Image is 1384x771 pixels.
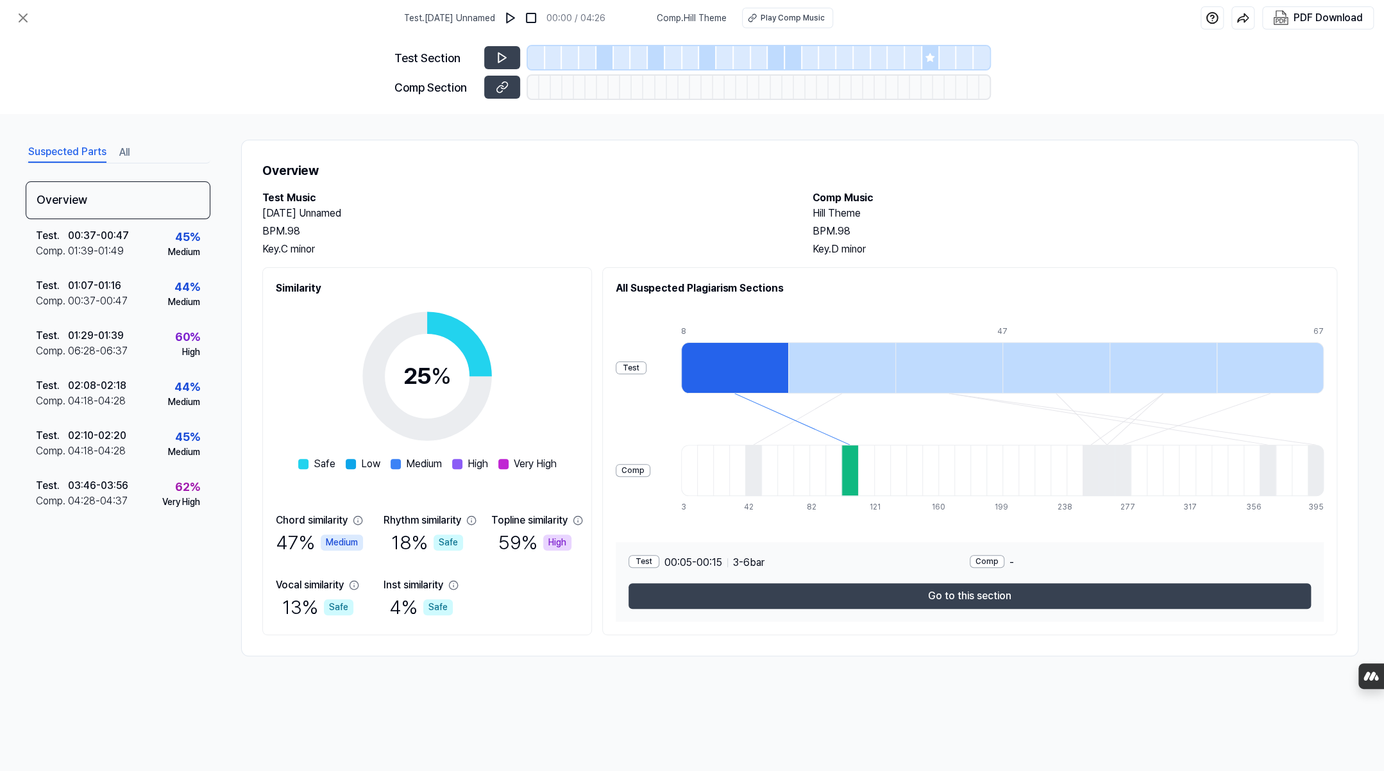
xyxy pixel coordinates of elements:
[525,12,537,24] img: stop
[543,535,571,551] div: High
[657,12,727,25] span: Comp . Hill Theme
[262,224,787,239] div: BPM. 98
[664,555,722,570] span: 00:05 - 00:15
[28,142,106,163] button: Suspected Parts
[175,328,200,345] div: 60 %
[431,362,451,390] span: %
[175,428,200,445] div: 45 %
[68,228,129,244] div: 00:37 - 00:47
[276,281,578,296] h2: Similarity
[175,228,200,245] div: 45 %
[394,79,477,96] div: Comp Section
[1245,501,1262,513] div: 356
[36,278,68,294] div: Test .
[68,428,126,444] div: 02:10 - 02:20
[68,493,128,509] div: 04:28 - 04:37
[995,501,1011,513] div: 199
[744,501,760,513] div: 42
[36,328,68,344] div: Test .
[36,244,68,259] div: Comp .
[314,456,335,472] span: Safe
[761,12,825,24] div: Play Comp Music
[36,378,68,394] div: Test .
[616,361,646,374] div: Test
[324,599,353,615] div: Safe
[68,478,128,493] div: 03:46 - 03:56
[406,456,442,472] span: Medium
[1120,501,1136,513] div: 277
[36,444,68,459] div: Comp .
[262,190,787,206] h2: Test Music
[813,224,1337,239] div: BPM. 98
[262,206,787,221] h2: [DATE] Unnamed
[168,295,200,309] div: Medium
[869,501,885,513] div: 121
[282,593,353,622] div: 13 %
[629,555,659,568] div: Test
[68,378,126,394] div: 02:08 - 02:18
[1236,12,1249,24] img: share
[807,501,823,513] div: 82
[119,142,130,163] button: All
[970,555,1004,568] div: Comp
[361,456,380,472] span: Low
[546,12,605,25] div: 00:00 / 04:26
[68,444,126,459] div: 04:18 - 04:28
[276,577,344,593] div: Vocal similarity
[504,12,517,24] img: play
[733,555,764,570] span: 3 - 6 bar
[498,528,571,557] div: 59 %
[468,456,488,472] span: High
[68,244,124,259] div: 01:39 - 01:49
[162,495,200,509] div: Very High
[36,344,68,359] div: Comp .
[1058,501,1074,513] div: 238
[384,513,461,528] div: Rhythm similarity
[616,464,650,477] div: Comp
[68,294,128,309] div: 00:37 - 00:47
[262,242,787,257] div: Key. C minor
[423,599,453,615] div: Safe
[1273,10,1288,26] img: PDF Download
[182,345,200,359] div: High
[1294,10,1363,26] div: PDF Download
[36,394,68,409] div: Comp .
[681,326,788,337] div: 8
[404,12,495,25] span: Test . [DATE] Unnamed
[36,428,68,444] div: Test .
[276,513,348,528] div: Chord similarity
[1313,326,1324,337] div: 67
[168,245,200,259] div: Medium
[394,49,477,67] div: Test Section
[36,493,68,509] div: Comp .
[36,294,68,309] div: Comp .
[616,281,1324,296] h2: All Suspected Plagiarism Sections
[174,378,200,395] div: 44 %
[68,344,128,359] div: 06:28 - 06:37
[389,593,453,622] div: 4 %
[321,535,363,551] div: Medium
[514,456,557,472] span: Very High
[932,501,948,513] div: 160
[68,328,124,344] div: 01:29 - 01:39
[813,190,1337,206] h2: Comp Music
[997,326,1104,337] div: 47
[391,528,463,557] div: 18 %
[491,513,568,528] div: Topline similarity
[384,577,443,593] div: Inst similarity
[742,8,833,28] button: Play Comp Music
[1308,501,1324,513] div: 395
[168,395,200,409] div: Medium
[434,535,463,551] div: Safe
[36,478,68,493] div: Test .
[970,555,1311,570] div: -
[26,181,210,219] div: Overview
[68,278,121,294] div: 01:07 - 01:16
[403,359,451,394] div: 25
[168,445,200,459] div: Medium
[276,528,363,557] div: 47 %
[262,161,1337,180] h1: Overview
[681,501,697,513] div: 3
[68,394,126,409] div: 04:18 - 04:28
